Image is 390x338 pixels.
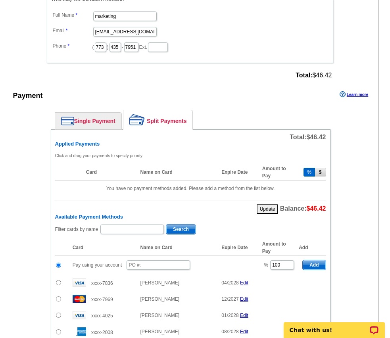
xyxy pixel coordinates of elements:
img: mast.gif [73,295,86,303]
button: $ [315,168,326,177]
span: xxxx-7836 [91,280,113,286]
img: single-payment.png [61,117,74,125]
span: [PERSON_NAME] [140,280,179,286]
button: Update [257,204,279,214]
strong: Total: [296,72,312,79]
a: Learn more [340,91,368,98]
img: visa.gif [73,278,86,287]
input: PO #: [127,260,190,270]
span: [PERSON_NAME] [140,313,179,318]
span: 01/2028 [221,313,238,318]
span: Add [303,260,325,270]
span: $46.42 [307,134,326,140]
span: [PERSON_NAME] [140,296,179,302]
h6: Applied Payments [55,141,326,147]
td: You have no payment methods added. Please add a method from the list below. [55,181,326,196]
a: Edit [240,280,248,286]
iframe: LiveChat chat widget [279,313,390,338]
span: Balance: [280,205,326,212]
th: Amount to Pay [258,240,299,255]
th: Amount to Pay [258,164,299,181]
span: Search [166,225,196,234]
p: Click and drag your payments to specify priority [55,152,326,159]
label: Full Name [53,12,92,19]
label: Filter cards by name [55,226,98,233]
span: xxxx-2008 [91,330,113,335]
a: Edit [240,313,248,318]
dd: ( ) - Ext. [51,40,329,53]
span: $46.42 [307,205,326,212]
button: Search [166,224,196,234]
img: split-payment.png [129,114,145,125]
th: Name on Card [136,240,217,255]
span: xxxx-7969 [91,297,113,302]
span: xxxx-4025 [91,313,113,319]
th: Add [299,240,326,255]
span: 08/2028 [221,329,238,334]
button: % [304,168,315,177]
h6: Available Payment Methods [55,214,326,220]
span: $46.42 [296,72,332,79]
span: [PERSON_NAME] [140,329,179,334]
th: Card [82,164,136,181]
img: visa.gif [73,311,86,319]
a: Single Payment [55,113,121,129]
span: 04/2028 [221,280,238,286]
label: Email [53,27,92,34]
th: Expire Date [217,164,258,181]
a: Split Payments [123,110,192,129]
th: Expire Date [217,240,258,255]
th: Card [69,240,136,255]
span: 12/2027 [221,296,238,302]
th: Name on Card [136,164,217,181]
label: Phone [53,42,92,50]
a: Edit [240,296,248,302]
span: Pay using your account [73,262,122,268]
span: % [264,262,268,268]
div: Payment [13,90,43,101]
img: amex.gif [73,327,86,336]
button: Add [302,260,326,270]
a: Edit [240,329,248,334]
span: Total: [290,134,326,140]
